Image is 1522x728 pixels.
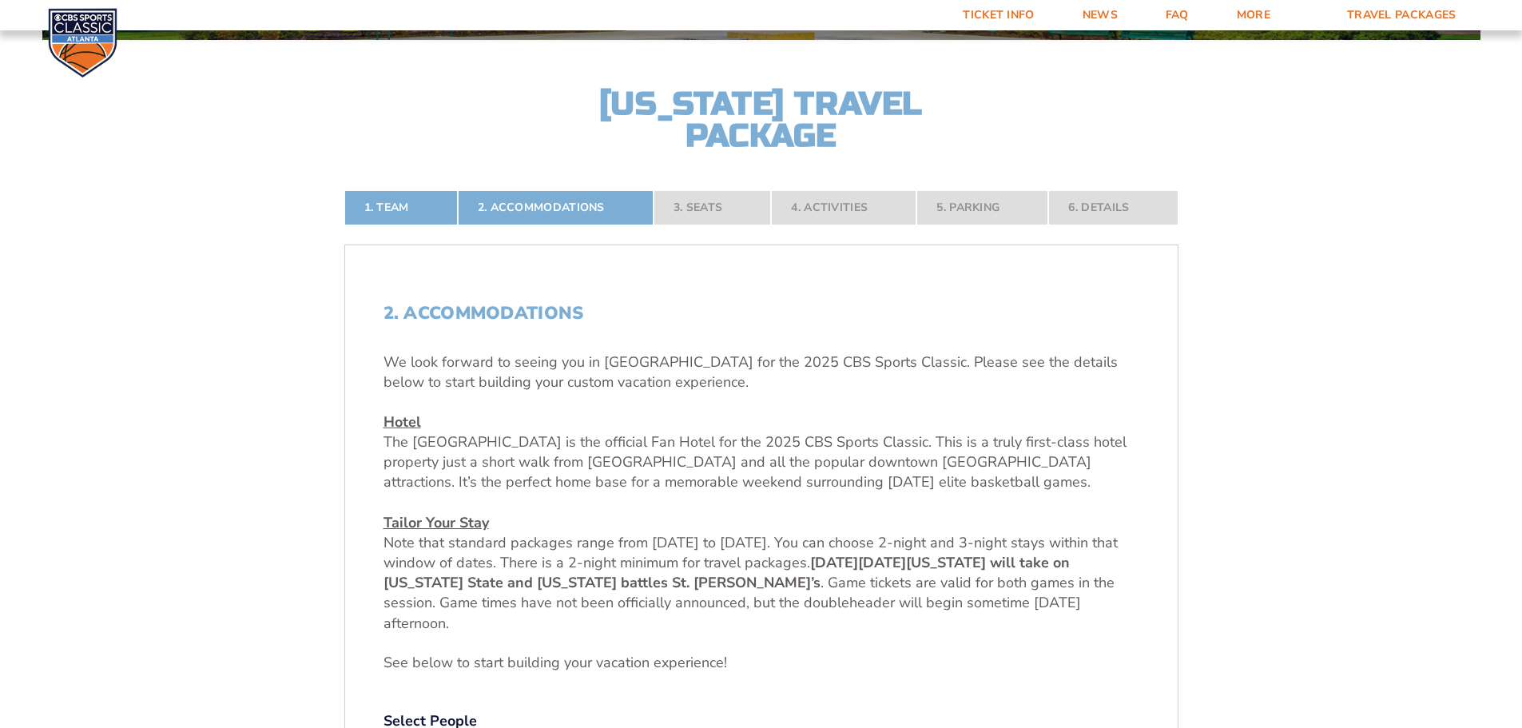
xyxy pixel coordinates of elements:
span: The [GEOGRAPHIC_DATA] is the official Fan Hotel for the 2025 CBS Sports Classic. This is a truly ... [383,432,1127,491]
u: Hotel [383,412,421,432]
img: CBS Sports Classic [48,8,117,78]
a: 1. Team [344,190,458,225]
span: xperience! [662,653,727,672]
h2: 2. Accommodations [383,303,1139,324]
h2: [US_STATE] Travel Package [586,88,937,152]
span: . Game tickets are valid for both games in the session. Game times have not been officially annou... [383,573,1115,632]
span: Note that standard packages range from [DATE] to [DATE]. You can choose 2-night and 3-night stays... [383,533,1118,572]
p: We look forward to seeing you in [GEOGRAPHIC_DATA] for the 2025 CBS Sports Classic. Please see th... [383,352,1139,392]
strong: [DATE][DATE] [810,553,906,572]
p: See below to start building your vacation e [383,653,1139,673]
strong: [US_STATE] will take on [US_STATE] State and [US_STATE] battles St. [PERSON_NAME]’s [383,553,1070,592]
u: Tailor Your Stay [383,513,489,532]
